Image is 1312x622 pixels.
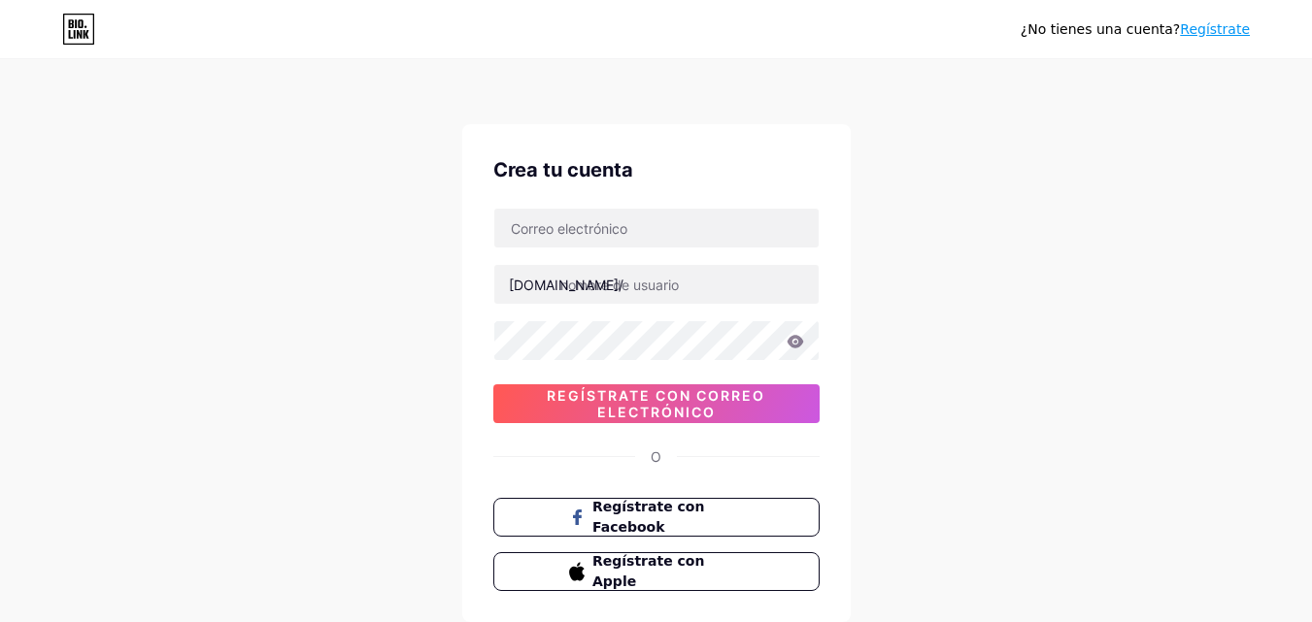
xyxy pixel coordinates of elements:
font: ¿No tienes una cuenta? [1021,21,1180,37]
input: Correo electrónico [494,209,819,247]
input: nombre de usuario [494,265,819,304]
button: Regístrate con Facebook [493,498,820,537]
font: Regístrate con Facebook [592,499,704,535]
font: [DOMAIN_NAME]/ [509,277,623,293]
font: O [651,448,661,465]
button: Regístrate con correo electrónico [493,384,820,423]
button: Regístrate con Apple [493,552,820,591]
a: Regístrate [1180,21,1250,37]
font: Regístrate con correo electrónico [547,387,765,420]
font: Crea tu cuenta [493,158,633,181]
font: Regístrate con Apple [592,553,704,589]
